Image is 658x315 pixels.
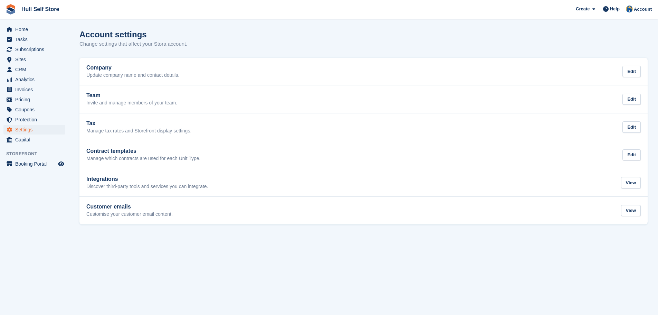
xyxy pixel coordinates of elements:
[3,65,65,74] a: menu
[79,141,648,169] a: Contract templates Manage which contracts are used for each Unit Type. Edit
[86,120,191,127] h2: Tax
[86,100,177,106] p: Invite and manage members of your team.
[15,75,57,84] span: Analytics
[626,6,633,12] img: Hull Self Store
[622,121,641,133] div: Edit
[621,205,641,216] div: View
[3,135,65,145] a: menu
[79,113,648,141] a: Tax Manage tax rates and Storefront display settings. Edit
[79,169,648,197] a: Integrations Discover third-party tools and services you can integrate. View
[3,159,65,169] a: menu
[86,176,208,182] h2: Integrations
[15,95,57,104] span: Pricing
[3,55,65,64] a: menu
[3,125,65,135] a: menu
[3,45,65,54] a: menu
[15,159,57,169] span: Booking Portal
[15,25,57,34] span: Home
[86,128,191,134] p: Manage tax rates and Storefront display settings.
[19,3,62,15] a: Hull Self Store
[3,35,65,44] a: menu
[621,177,641,188] div: View
[3,75,65,84] a: menu
[3,85,65,94] a: menu
[86,148,200,154] h2: Contract templates
[15,55,57,64] span: Sites
[57,160,65,168] a: Preview store
[86,184,208,190] p: Discover third-party tools and services you can integrate.
[79,40,187,48] p: Change settings that affect your Stora account.
[15,105,57,114] span: Coupons
[622,149,641,161] div: Edit
[86,72,179,78] p: Update company name and contact details.
[576,6,590,12] span: Create
[6,4,16,15] img: stora-icon-8386f47178a22dfd0bd8f6a31ec36ba5ce8667c1dd55bd0f319d3a0aa187defe.svg
[15,45,57,54] span: Subscriptions
[15,85,57,94] span: Invoices
[86,65,179,71] h2: Company
[3,25,65,34] a: menu
[79,85,648,113] a: Team Invite and manage members of your team. Edit
[79,197,648,224] a: Customer emails Customise your customer email content. View
[3,105,65,114] a: menu
[622,66,641,77] div: Edit
[86,92,177,99] h2: Team
[15,125,57,135] span: Settings
[610,6,620,12] span: Help
[86,204,173,210] h2: Customer emails
[15,115,57,124] span: Protection
[634,6,652,13] span: Account
[3,95,65,104] a: menu
[79,58,648,85] a: Company Update company name and contact details. Edit
[86,156,200,162] p: Manage which contracts are used for each Unit Type.
[6,150,69,157] span: Storefront
[79,30,147,39] h1: Account settings
[15,35,57,44] span: Tasks
[3,115,65,124] a: menu
[15,135,57,145] span: Capital
[622,94,641,105] div: Edit
[86,211,173,217] p: Customise your customer email content.
[15,65,57,74] span: CRM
